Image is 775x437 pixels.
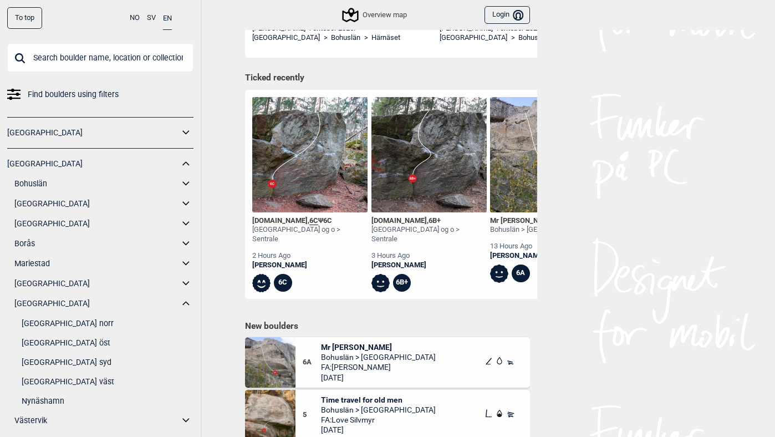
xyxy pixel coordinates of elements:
div: Mr [PERSON_NAME] , [490,216,594,226]
button: EN [163,7,172,30]
div: 6A [512,265,530,283]
a: [GEOGRAPHIC_DATA] [7,156,179,172]
span: 6C [309,216,318,225]
span: Mr [PERSON_NAME] [321,342,436,352]
a: [GEOGRAPHIC_DATA] öst [22,335,193,351]
a: [PERSON_NAME] [252,261,368,270]
button: Login [485,6,530,24]
img: Steepstone com 200331 [371,97,487,212]
a: [GEOGRAPHIC_DATA] [14,296,179,312]
a: [GEOGRAPHIC_DATA] [14,196,179,212]
span: Time travel for old men [321,395,436,405]
a: [PERSON_NAME] [490,251,594,261]
span: 5 [303,410,321,420]
div: Bohuslän > [GEOGRAPHIC_DATA] [490,225,594,235]
a: Find boulders using filters [7,87,193,103]
span: 6C [323,216,332,225]
a: Mariestad [14,256,179,272]
a: Bohuslän [518,33,548,43]
a: [GEOGRAPHIC_DATA] [7,125,179,141]
h1: New boulders [245,321,530,332]
a: Bohuslän [331,33,360,43]
a: [GEOGRAPHIC_DATA] [14,216,179,232]
img: 8A-nu 200828 [252,97,368,212]
span: FA: [PERSON_NAME] [321,362,436,372]
span: > [511,33,515,43]
span: FA: Love Silvmyr [321,415,436,425]
button: SV [147,7,156,29]
img: Mr Ed [490,97,605,212]
div: [DOMAIN_NAME] , Ψ [252,216,368,226]
div: 6C [274,274,292,292]
div: 6B+ [393,274,411,292]
a: [GEOGRAPHIC_DATA] norr [22,316,193,332]
a: [GEOGRAPHIC_DATA] [440,33,507,43]
h1: Ticked recently [245,72,530,84]
span: Bohuslän > [GEOGRAPHIC_DATA] [321,405,436,415]
span: Bohuslän > [GEOGRAPHIC_DATA] [321,352,436,362]
div: 2 hours ago [252,251,368,261]
div: Overview map [344,8,407,22]
span: > [324,33,328,43]
a: [GEOGRAPHIC_DATA] väst [22,374,193,390]
div: [GEOGRAPHIC_DATA] og o > Sentrale [371,225,487,244]
a: Västervik [14,413,179,429]
a: [GEOGRAPHIC_DATA] syd [22,354,193,370]
img: Mr Ed [245,337,295,388]
a: Borås [14,236,179,252]
a: [GEOGRAPHIC_DATA] [14,276,179,292]
div: [GEOGRAPHIC_DATA] og o > Sentrale [252,225,368,244]
div: [DOMAIN_NAME] , [371,216,487,226]
a: [PERSON_NAME] [371,261,487,270]
span: [DATE] [321,373,436,383]
a: Nynäshamn [22,393,193,409]
span: 6A [303,358,321,367]
div: To top [7,7,42,29]
a: Härnäset [371,33,400,43]
span: Find boulders using filters [28,87,119,103]
div: 13 hours ago [490,242,594,251]
div: Mr Ed6AMr [PERSON_NAME]Bohuslän > [GEOGRAPHIC_DATA]FA:[PERSON_NAME][DATE] [245,337,530,388]
span: 6B+ [429,216,441,225]
a: [GEOGRAPHIC_DATA] [252,33,320,43]
span: > [364,33,368,43]
input: Search boulder name, location or collection [7,43,193,72]
button: NO [130,7,140,29]
a: Bohuslän [14,176,179,192]
span: [DATE] [321,425,436,435]
div: 3 hours ago [371,251,487,261]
